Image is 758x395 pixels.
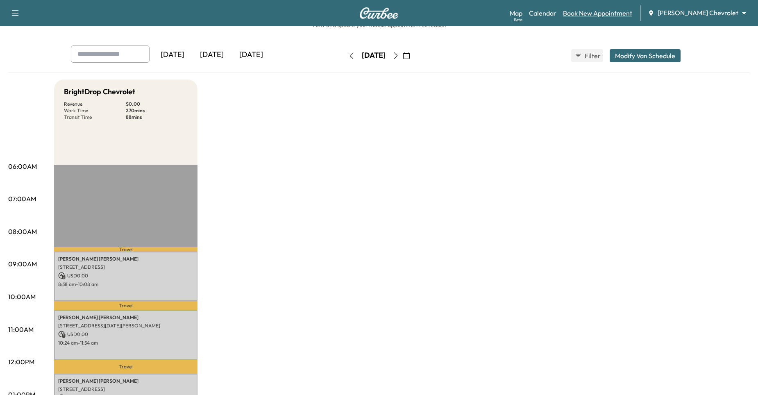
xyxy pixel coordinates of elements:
[510,8,522,18] a: MapBeta
[126,114,188,120] p: 88 mins
[58,340,193,346] p: 10:24 am - 11:54 am
[54,360,197,374] p: Travel
[585,51,599,61] span: Filter
[58,378,193,384] p: [PERSON_NAME] [PERSON_NAME]
[58,272,193,279] p: USD 0.00
[8,259,37,269] p: 09:00AM
[64,101,126,107] p: Revenue
[563,8,632,18] a: Book New Appointment
[8,292,36,302] p: 10:00AM
[8,325,34,334] p: 11:00AM
[54,301,197,310] p: Travel
[54,247,197,252] p: Travel
[58,314,193,321] p: [PERSON_NAME] [PERSON_NAME]
[58,264,193,270] p: [STREET_ADDRESS]
[231,45,271,64] div: [DATE]
[658,8,738,18] span: [PERSON_NAME] Chevrolet
[8,161,37,171] p: 06:00AM
[8,357,34,367] p: 12:00PM
[192,45,231,64] div: [DATE]
[58,281,193,288] p: 8:38 am - 10:08 am
[58,386,193,393] p: [STREET_ADDRESS]
[64,114,126,120] p: Transit Time
[126,101,188,107] p: $ 0.00
[514,17,522,23] div: Beta
[126,107,188,114] p: 270 mins
[64,107,126,114] p: Work Time
[571,49,603,62] button: Filter
[610,49,681,62] button: Modify Van Schedule
[8,227,37,236] p: 08:00AM
[58,256,193,262] p: [PERSON_NAME] [PERSON_NAME]
[64,86,135,98] h5: BrightDrop Chevrolet
[58,331,193,338] p: USD 0.00
[529,8,556,18] a: Calendar
[153,45,192,64] div: [DATE]
[58,322,193,329] p: [STREET_ADDRESS][DATE][PERSON_NAME]
[362,50,386,61] div: [DATE]
[359,7,399,19] img: Curbee Logo
[8,194,36,204] p: 07:00AM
